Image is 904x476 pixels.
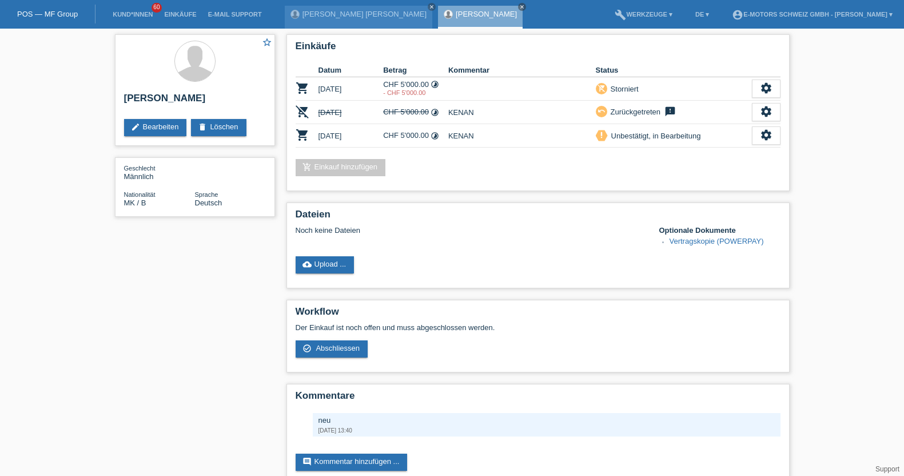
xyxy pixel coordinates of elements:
h2: Einkäufe [296,41,780,58]
span: 60 [152,3,162,13]
a: buildWerkzeuge ▾ [609,11,678,18]
i: POSP00027729 [296,105,309,118]
i: POSP00025937 [296,81,309,95]
i: star_border [262,37,272,47]
td: CHF 5'000.00 [383,101,448,124]
i: settings [760,82,772,94]
div: Männlich [124,164,195,181]
div: Zurückgetreten [607,106,660,118]
th: Status [596,64,752,77]
i: account_circle [732,9,743,21]
td: [DATE] [318,124,384,148]
i: build [615,9,626,21]
a: add_shopping_cartEinkauf hinzufügen [296,159,386,176]
span: Geschlecht [124,165,156,172]
i: priority_high [598,131,606,139]
span: Nationalität [124,191,156,198]
i: add_shopping_cart [302,162,312,172]
i: edit [131,122,140,132]
h2: Kommentare [296,390,780,407]
i: check_circle_outline [302,344,312,353]
td: KENAN [448,101,596,124]
i: remove_shopping_cart [598,84,606,92]
i: comment [302,457,312,466]
div: Storniert [607,83,639,95]
td: [DATE] [318,77,384,101]
div: 19.08.2025 / Kunde Wollte Stornieren [383,89,448,96]
a: POS — MF Group [17,10,78,18]
i: settings [760,105,772,118]
td: CHF 5'000.00 [383,77,448,101]
a: star_border [262,37,272,49]
a: account_circleE-Motors Schweiz GmbH - [PERSON_NAME] ▾ [726,11,898,18]
div: [DATE] 13:40 [318,427,775,434]
a: DE ▾ [690,11,715,18]
i: cloud_upload [302,260,312,269]
p: Der Einkauf ist noch offen und muss abgeschlossen werden. [296,323,780,332]
a: close [428,3,436,11]
a: close [518,3,526,11]
i: close [519,4,525,10]
i: settings [760,129,772,141]
a: commentKommentar hinzufügen ... [296,454,408,471]
div: Noch keine Dateien [296,226,645,235]
a: deleteLöschen [191,119,246,136]
div: neu [318,416,775,425]
h2: Dateien [296,209,780,226]
a: [PERSON_NAME] [PERSON_NAME] [302,10,427,18]
h2: Workflow [296,306,780,323]
th: Betrag [383,64,448,77]
a: E-Mail Support [202,11,268,18]
a: Kund*innen [107,11,158,18]
th: Datum [318,64,384,77]
h2: [PERSON_NAME] [124,93,266,110]
i: undo [598,107,606,115]
td: [DATE] [318,101,384,124]
span: Abschliessen [316,344,360,352]
h4: Optionale Dokumente [659,226,780,235]
a: Vertragskopie (POWERPAY) [670,237,764,245]
a: cloud_uploadUpload ... [296,256,355,273]
a: editBearbeiten [124,119,187,136]
th: Kommentar [448,64,596,77]
i: Fixe Raten (12 Raten) [431,132,439,140]
span: Sprache [195,191,218,198]
td: CHF 5'000.00 [383,124,448,148]
i: POSP00028178 [296,128,309,142]
span: Mazedonien / B / 28.05.2011 [124,199,146,207]
i: feedback [663,106,677,117]
div: Unbestätigt, in Bearbeitung [608,130,701,142]
a: Einkäufe [158,11,202,18]
i: Fixe Raten (24 Raten) [431,80,439,89]
span: Deutsch [195,199,222,207]
i: Fixe Raten (24 Raten) [431,108,439,117]
i: delete [198,122,207,132]
a: Support [875,465,899,473]
td: KENAN [448,124,596,148]
i: close [429,4,435,10]
a: [PERSON_NAME] [456,10,517,18]
a: check_circle_outline Abschliessen [296,340,368,358]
